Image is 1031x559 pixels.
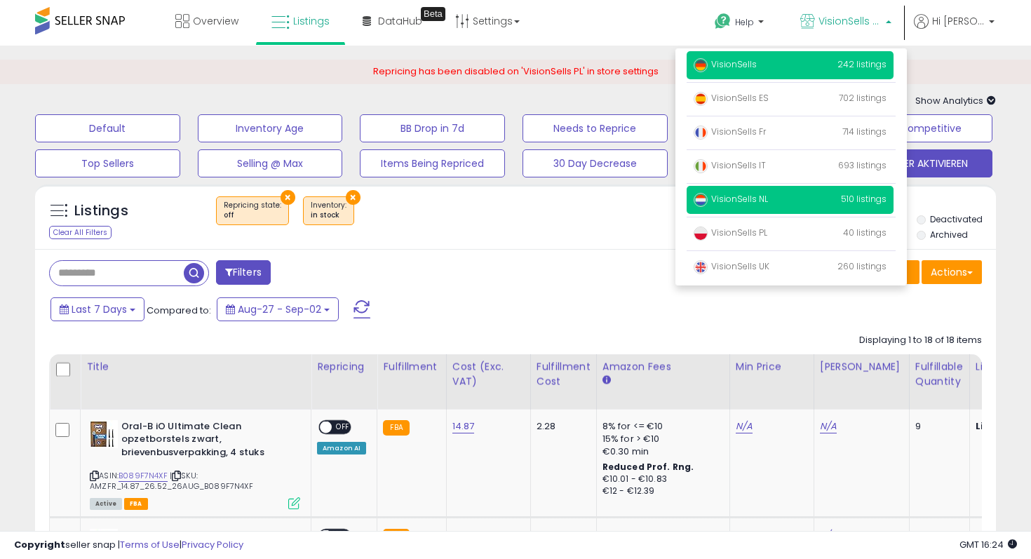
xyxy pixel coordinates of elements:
span: VisionSells UK [694,260,769,272]
span: Repricing state : [224,200,281,221]
span: 693 listings [838,159,887,171]
b: Reduced Prof. Rng. [602,461,694,473]
button: 30 Day Decrease [523,149,668,177]
a: Hi [PERSON_NAME] [914,14,995,46]
span: Aug-27 - Sep-02 [238,302,321,316]
button: Needs to Reprice [523,114,668,142]
div: 15% for > €10 [602,433,719,445]
span: 510 listings [841,193,887,205]
span: 714 listings [842,126,887,137]
span: 260 listings [837,260,887,272]
h5: Listings [74,201,128,221]
span: Help [735,16,754,28]
button: Actions [922,260,982,284]
button: Top Sellers [35,149,180,177]
span: VisionSells NL [818,14,882,28]
a: Help [703,2,778,46]
span: 242 listings [837,58,887,70]
div: Amazon AI [317,442,366,454]
img: spain.png [694,92,708,106]
div: Repricing [317,360,371,375]
div: Fulfillment Cost [537,360,591,389]
div: 8% for <= €10 [602,420,719,433]
img: germany.png [694,58,708,72]
button: Filters [216,260,271,285]
div: Cost (Exc. VAT) [452,360,525,389]
img: poland.png [694,227,708,241]
div: Fulfillment [383,360,440,375]
span: Hi [PERSON_NAME] [932,14,985,28]
div: Displaying 1 to 18 of 18 items [859,334,982,347]
div: €0.30 min [602,445,719,458]
span: VisionSells ES [694,92,769,104]
span: VisionSells IT [694,159,766,171]
span: Compared to: [147,304,211,317]
p: Listing States: [837,196,997,210]
button: Items Being Repriced [360,149,505,177]
small: FBA [383,420,409,436]
div: €10.01 - €10.83 [602,473,719,485]
div: Amazon Fees [602,360,724,375]
label: Archived [930,229,968,241]
a: Terms of Use [120,538,180,551]
small: Amazon Fees. [602,375,611,387]
button: Inventory Age [198,114,343,142]
div: 2.28 [537,420,586,433]
span: Overview [193,14,238,28]
div: Fulfillable Quantity [915,360,964,389]
button: Selling @ Max [198,149,343,177]
span: Listings [293,14,330,28]
span: Inventory : [311,200,346,221]
a: N/A [736,419,753,433]
span: VisionSells Fr [694,126,766,137]
img: italy.png [694,159,708,173]
label: Deactivated [930,213,983,225]
button: × [281,190,295,205]
div: €12 - €12.39 [602,485,719,497]
div: Title [86,360,305,375]
a: Privacy Policy [182,538,243,551]
img: uk.png [694,260,708,274]
span: | SKU: AMZFR_14.87_26.52_26AUG_B089F7N4XF [90,470,253,491]
span: DataHub [378,14,422,28]
i: Get Help [714,13,732,30]
span: VisionSells [694,58,757,70]
button: Default [35,114,180,142]
strong: Copyright [14,538,65,551]
a: 14.87 [452,419,475,433]
img: netherlands.png [694,193,708,207]
div: Min Price [736,360,808,375]
div: in stock [311,210,346,220]
img: france.png [694,126,708,140]
span: 2025-09-10 16:24 GMT [959,538,1017,551]
div: off [224,210,281,220]
button: Aug-27 - Sep-02 [217,297,339,321]
span: All listings currently available for purchase on Amazon [90,498,122,510]
span: OFF [332,421,354,433]
span: VisionSells NL [694,193,768,205]
span: 40 listings [843,227,887,238]
button: × [346,190,360,205]
button: Last 7 Days [50,297,144,321]
div: ASIN: [90,420,300,509]
a: B089F7N4XF [119,470,168,482]
span: Repricing has been disabled on 'VisionSells PL' in store settings [373,65,659,78]
span: Last 7 Days [72,302,127,316]
button: BB Drop in 7d [360,114,505,142]
span: FBA [124,498,148,510]
div: Clear All Filters [49,226,112,239]
div: Tooltip anchor [421,7,445,21]
span: VisionSells PL [694,227,767,238]
div: [PERSON_NAME] [820,360,903,375]
span: Show Analytics [915,94,996,107]
div: 9 [915,420,959,433]
img: 51Lwb9FoWOL._SL40_.jpg [90,420,118,448]
button: REPRICER AKTIVIEREN [847,149,992,177]
div: seller snap | | [14,539,243,552]
span: 702 listings [839,92,887,104]
a: N/A [820,419,837,433]
button: Non Competitive [847,114,992,142]
b: Oral-B iO Ultimate Clean opzetborstels zwart, brievenbusverpakking, 4 stuks [121,420,292,463]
